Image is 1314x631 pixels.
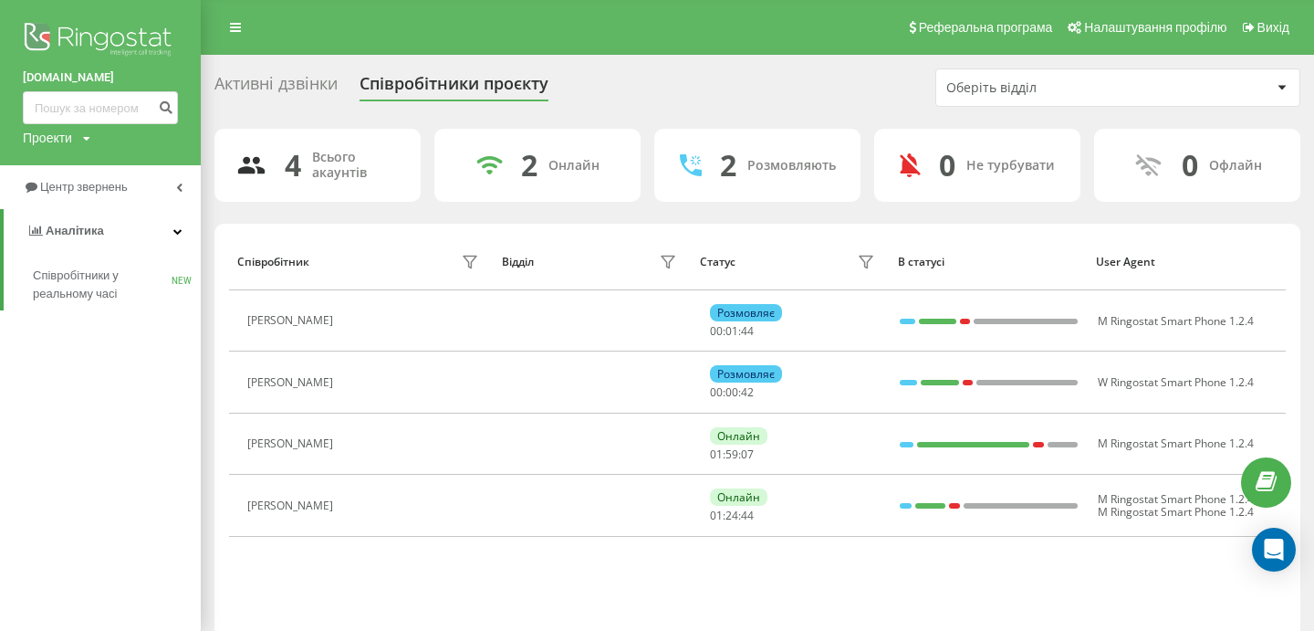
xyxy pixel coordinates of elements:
div: 2 [720,148,736,183]
div: Онлайн [548,158,600,174]
div: [PERSON_NAME] [247,437,338,450]
span: M Ringostat Smart Phone 1.2.4 [1098,313,1254,329]
div: Всього акаунтів [312,150,399,181]
span: 01 [710,508,723,523]
span: 44 [741,323,754,339]
span: Вихід [1257,20,1289,35]
span: 24 [725,508,738,523]
div: : : [710,386,754,399]
div: Онлайн [710,427,767,445]
div: Розмовляє [710,365,782,383]
a: [DOMAIN_NAME] [23,68,178,87]
a: Співробітники у реальному часіNEW [33,259,201,310]
div: Онлайн [710,489,767,506]
div: Статус [700,256,735,268]
span: 00 [725,384,738,400]
div: Розмовляють [747,158,836,174]
span: Центр звернень [40,180,128,194]
span: 01 [710,447,723,462]
div: Офлайн [1209,158,1262,174]
div: 0 [1182,148,1198,183]
span: 59 [725,447,738,462]
span: M Ringostat Smart Phone 1.2.4 [1098,504,1254,520]
div: Активні дзвінки [214,74,338,102]
div: В статусі [898,256,1079,268]
div: : : [710,325,754,338]
div: Розмовляє [710,304,782,321]
a: Аналiтика [4,209,201,253]
div: Співробітники проєкту [360,74,548,102]
span: 44 [741,508,754,523]
div: User Agent [1096,256,1277,268]
span: M Ringostat Smart Phone 1.2.4 [1098,491,1254,507]
span: Реферальна програма [919,20,1053,35]
span: M Ringostat Smart Phone 1.2.4 [1098,436,1254,451]
span: 00 [710,384,723,400]
div: [PERSON_NAME] [247,376,338,389]
div: 4 [285,148,301,183]
span: Налаштування профілю [1084,20,1226,35]
span: 00 [710,323,723,339]
span: 01 [725,323,738,339]
span: W Ringostat Smart Phone 1.2.4 [1098,374,1254,390]
div: Оберіть відділ [946,80,1164,96]
div: : : [710,448,754,461]
div: Проекти [23,129,72,147]
span: Співробітники у реальному часі [33,267,172,303]
div: : : [710,510,754,522]
div: Співробітник [237,256,309,268]
span: Аналiтика [46,224,104,237]
input: Пошук за номером [23,91,178,124]
span: 07 [741,447,754,462]
div: [PERSON_NAME] [247,500,338,512]
div: Не турбувати [966,158,1055,174]
img: Ringostat logo [23,18,178,64]
div: 0 [939,148,955,183]
span: 42 [741,384,754,400]
div: 2 [521,148,537,183]
div: Open Intercom Messenger [1252,528,1296,572]
div: Відділ [502,256,534,268]
div: [PERSON_NAME] [247,314,338,327]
